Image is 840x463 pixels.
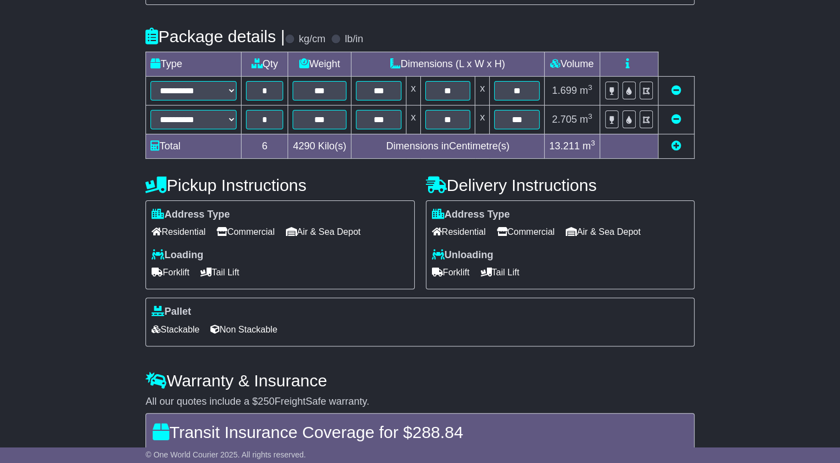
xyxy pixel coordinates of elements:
h4: Package details | [145,27,285,46]
h4: Transit Insurance Coverage for $ [153,423,687,441]
span: 2.705 [552,114,577,125]
label: Pallet [152,306,191,318]
span: m [580,114,592,125]
a: Remove this item [671,85,681,96]
td: Type [146,52,242,76]
td: Qty [242,52,288,76]
td: Total [146,134,242,158]
td: x [406,76,420,105]
span: Tail Lift [200,264,239,281]
td: x [406,105,420,134]
label: kg/cm [299,33,325,46]
span: 1.699 [552,85,577,96]
span: Commercial [497,223,555,240]
label: Unloading [432,249,494,261]
td: Dimensions in Centimetre(s) [351,134,544,158]
span: 13.211 [549,140,580,152]
td: Weight [288,52,351,76]
sup: 3 [588,83,592,92]
sup: 3 [588,112,592,120]
span: Air & Sea Depot [566,223,641,240]
span: 250 [258,396,274,407]
span: m [580,85,592,96]
h4: Delivery Instructions [426,176,695,194]
a: Remove this item [671,114,681,125]
h4: Pickup Instructions [145,176,414,194]
label: Loading [152,249,203,261]
label: lb/in [345,33,363,46]
span: © One World Courier 2025. All rights reserved. [145,450,306,459]
span: Commercial [217,223,274,240]
span: m [582,140,595,152]
td: x [475,76,490,105]
td: Kilo(s) [288,134,351,158]
span: Residential [152,223,205,240]
span: Tail Lift [481,264,520,281]
span: 288.84 [413,423,464,441]
span: Non Stackable [210,321,277,338]
span: Stackable [152,321,199,338]
td: Dimensions (L x W x H) [351,52,544,76]
td: x [475,105,490,134]
div: All our quotes include a $ FreightSafe warranty. [145,396,695,408]
span: Forklift [152,264,189,281]
h4: Warranty & Insurance [145,371,695,390]
td: 6 [242,134,288,158]
span: 4290 [293,140,315,152]
span: Air & Sea Depot [286,223,361,240]
span: Residential [432,223,486,240]
span: Forklift [432,264,470,281]
sup: 3 [591,139,595,147]
label: Address Type [432,209,510,221]
label: Address Type [152,209,230,221]
a: Add new item [671,140,681,152]
td: Volume [544,52,600,76]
